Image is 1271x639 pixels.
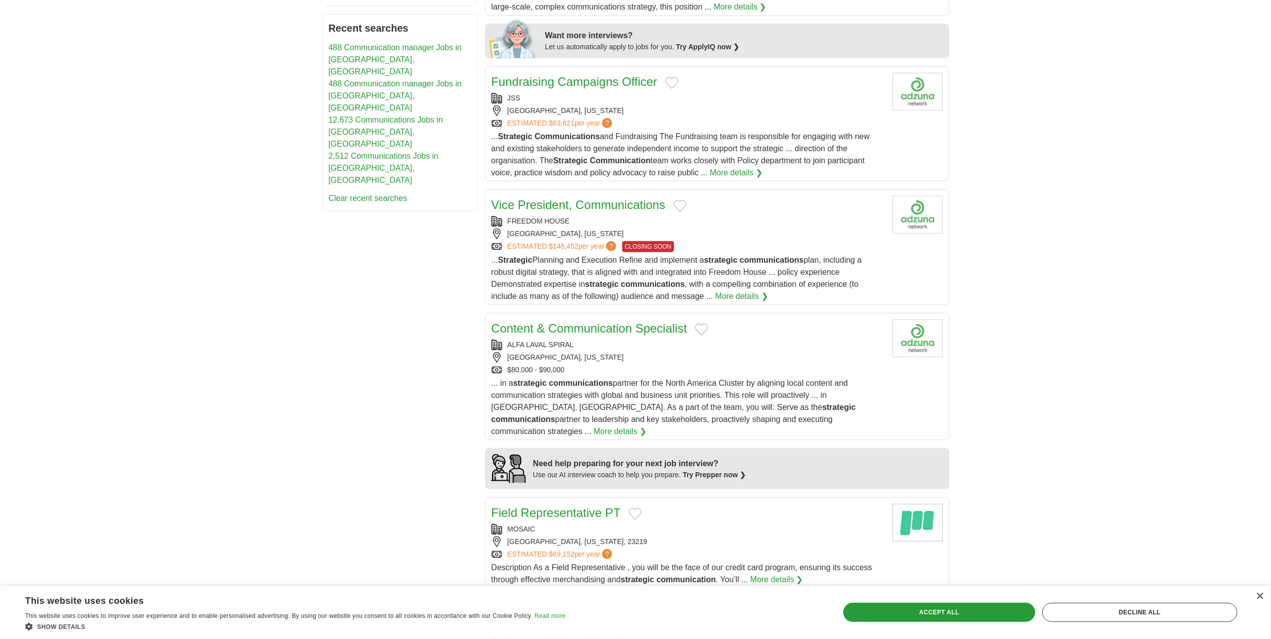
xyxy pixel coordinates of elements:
[508,525,535,533] a: MOSAIC
[492,132,870,177] span: ... and Fundraising The Fundraising team is responsible for engaging with new and existing stakeh...
[492,537,885,547] div: [GEOGRAPHIC_DATA], [US_STATE], 23219
[602,549,612,559] span: ?
[492,93,885,103] div: JSS
[893,319,943,357] img: Company logo
[329,79,462,112] a: 488 Communication manager Jobs in [GEOGRAPHIC_DATA], [GEOGRAPHIC_DATA]
[489,18,538,58] img: apply-iq-scientist.png
[622,241,674,252] span: CLOSING SOON
[492,379,856,436] span: ... in a partner for the North America Cluster by aligning local content and communication strate...
[656,575,716,584] strong: communication
[498,132,532,141] strong: Strategic
[750,574,803,586] a: More details ❯
[1042,603,1237,622] div: Decline all
[740,256,804,264] strong: communications
[508,241,619,252] a: ESTIMATED:$146,452per year?
[498,256,532,264] strong: Strategic
[594,425,646,438] a: More details ❯
[329,152,439,184] a: 2,512 Communications Jobs in [GEOGRAPHIC_DATA], [GEOGRAPHIC_DATA]
[673,200,687,212] button: Add to favorite jobs
[492,352,885,363] div: [GEOGRAPHIC_DATA], [US_STATE]
[714,1,766,13] a: More details ❯
[508,118,615,129] a: ESTIMATED:$63,621per year?
[822,403,856,411] strong: strategic
[545,42,943,52] div: Let us automatically apply to jobs for you.
[492,216,885,227] div: FREEDOM HOUSE
[492,75,657,88] a: Fundraising Campaigns Officer
[695,324,708,336] button: Add to favorite jobs
[549,242,578,250] span: $146,452
[492,365,885,375] div: $80,000 - $90,000
[590,156,651,165] strong: Communication
[508,549,615,560] a: ESTIMATED:$69,152per year?
[545,30,943,42] div: Want more interviews?
[492,229,885,239] div: [GEOGRAPHIC_DATA], [US_STATE]
[25,621,565,631] div: Show details
[676,43,739,51] a: Try ApplyIQ now ❯
[533,470,746,480] div: Use our AI interview coach to help you prepare.
[665,77,678,89] button: Add to favorite jobs
[534,612,565,619] a: Read more, opens a new window
[492,198,665,211] a: Vice President, Communications
[602,118,612,128] span: ?
[329,43,462,76] a: 488 Communication manager Jobs in [GEOGRAPHIC_DATA], [GEOGRAPHIC_DATA]
[329,21,470,36] h2: Recent searches
[549,550,574,558] span: $69,152
[843,603,1035,622] div: Accept all
[621,575,654,584] strong: strategic
[492,563,872,584] span: Description As a Field Representative , you will be the face of our credit card program, ensuring...
[492,256,862,300] span: ... Planning and Execution Refine and implement a plan, including a robust digital strategy, that...
[492,340,885,350] div: ALFA LAVAL SPIRAL
[492,105,885,116] div: [GEOGRAPHIC_DATA], [US_STATE]
[585,280,619,288] strong: strategic
[492,322,688,335] a: Content & Communication Specialist
[492,506,621,519] a: Field Representative PT
[1256,593,1263,600] div: Close
[629,508,642,520] button: Add to favorite jobs
[710,167,762,179] a: More details ❯
[37,623,85,630] span: Show details
[606,241,616,251] span: ?
[549,119,574,127] span: $63,621
[25,612,533,619] span: This website uses cookies to improve user experience and to enable personalised advertising. By u...
[683,471,746,479] a: Try Prepper now ❯
[329,116,443,148] a: 12,673 Communications Jobs in [GEOGRAPHIC_DATA], [GEOGRAPHIC_DATA]
[893,196,943,234] img: Company logo
[492,415,555,423] strong: communications
[553,156,588,165] strong: Strategic
[893,504,943,542] img: Mosaic logo
[704,256,738,264] strong: strategic
[533,458,746,470] div: Need help preparing for your next job interview?
[25,592,540,607] div: This website uses cookies
[549,379,613,387] strong: communications
[535,132,600,141] strong: Communications
[893,73,943,111] img: Company logo
[513,379,547,387] strong: strategic
[715,290,768,302] a: More details ❯
[621,280,685,288] strong: communications
[329,194,408,202] a: Clear recent searches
